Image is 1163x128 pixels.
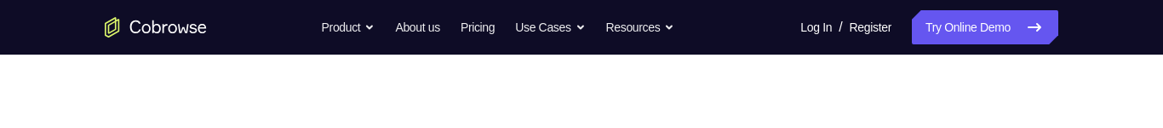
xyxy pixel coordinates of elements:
button: Product [322,10,375,44]
span: / [839,17,842,38]
a: Pricing [461,10,495,44]
a: Register [850,10,891,44]
a: Log In [800,10,832,44]
a: About us [395,10,439,44]
a: Try Online Demo [912,10,1058,44]
button: Resources [606,10,675,44]
button: Use Cases [515,10,585,44]
a: Go to the home page [105,17,207,38]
